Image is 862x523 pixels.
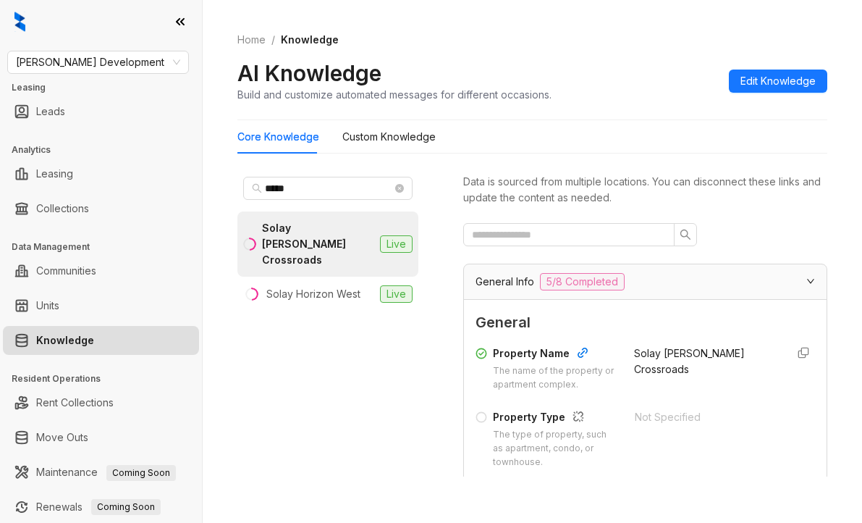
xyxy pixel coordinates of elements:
li: Leads [3,97,199,126]
div: Solay [PERSON_NAME] Crossroads [262,220,374,268]
h2: AI Knowledge [237,59,381,87]
li: Units [3,291,199,320]
h3: Analytics [12,143,202,156]
span: Live [380,285,413,303]
h3: Leasing [12,81,202,94]
div: Solay Horizon West [266,286,360,302]
div: Build and customize automated messages for different occasions. [237,87,552,102]
span: General Info [476,274,534,290]
a: RenewalsComing Soon [36,493,161,522]
li: Collections [3,194,199,223]
a: Home [234,32,269,48]
li: Maintenance [3,458,199,487]
li: Communities [3,256,199,285]
div: The name of the property or apartment complex. [493,364,617,392]
div: Data is sourced from multiple locations. You can disconnect these links and update the content as... [463,174,827,206]
span: expanded [806,277,815,285]
li: / [271,32,275,48]
div: Property Type [493,409,617,428]
div: The type of property, such as apartment, condo, or townhouse. [493,428,617,469]
span: close-circle [395,184,404,193]
span: Coming Soon [91,499,161,515]
span: 5/8 Completed [540,273,625,290]
span: Knowledge [281,33,339,46]
li: Move Outs [3,423,199,452]
a: Communities [36,256,96,285]
li: Renewals [3,493,199,522]
span: Solay [PERSON_NAME] Crossroads [634,347,745,375]
span: search [252,183,262,193]
button: Edit Knowledge [729,70,827,93]
h3: Resident Operations [12,372,202,385]
span: Edit Knowledge [740,73,816,89]
li: Rent Collections [3,388,199,417]
a: Leasing [36,159,73,188]
div: Not Specified [635,409,777,425]
a: Leads [36,97,65,126]
div: Custom Knowledge [342,129,436,145]
a: Units [36,291,59,320]
div: Core Knowledge [237,129,319,145]
span: Live [380,235,413,253]
img: logo [14,12,25,32]
li: Knowledge [3,326,199,355]
h3: Data Management [12,240,202,254]
a: Rent Collections [36,388,114,417]
li: Leasing [3,159,199,188]
span: search [680,229,691,240]
span: General [476,311,815,334]
a: Collections [36,194,89,223]
div: Property Name [493,346,617,364]
span: Davis Development [16,51,180,73]
a: Knowledge [36,326,94,355]
a: Move Outs [36,423,88,452]
div: General Info5/8 Completed [464,264,827,299]
span: Coming Soon [106,465,176,481]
